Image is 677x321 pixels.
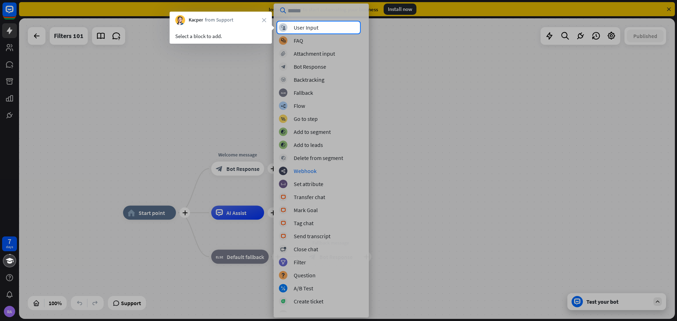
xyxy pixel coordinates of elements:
[175,32,266,40] div: Select a block to add.
[6,3,27,24] button: Open LiveChat chat widget
[189,17,203,24] span: Kacper
[294,24,318,31] div: User Input
[262,18,266,22] i: close
[205,17,233,24] span: from Support
[281,25,286,30] i: block_user_input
